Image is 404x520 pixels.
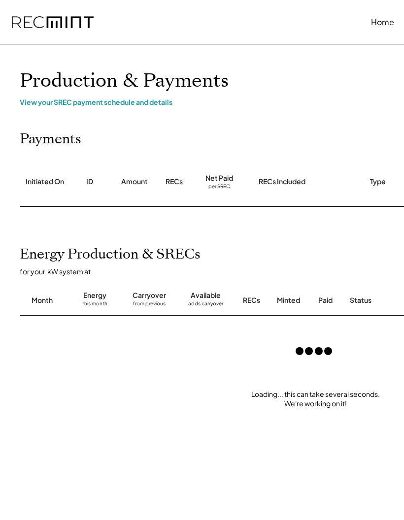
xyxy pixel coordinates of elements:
[243,295,260,305] div: RECs
[121,177,148,187] div: Amount
[205,173,233,183] div: Net Paid
[133,291,166,300] div: Carryover
[12,16,94,29] img: recmint-logotype%403x.png
[370,177,386,187] div: Type
[83,291,106,300] div: Energy
[86,177,93,187] div: ID
[133,300,166,310] div: from previous
[26,177,64,187] div: Initiated On
[191,291,221,300] div: Available
[166,177,183,187] div: RECs
[20,131,81,148] h2: Payments
[20,246,201,263] h2: Energy Production & SRECs
[188,300,223,310] div: adds carryover
[277,295,300,305] div: Minted
[82,300,107,310] div: this month
[32,295,53,305] div: Month
[371,12,394,32] button: Home
[208,183,230,191] div: per SREC
[259,177,305,187] div: RECs Included
[318,295,333,305] div: Paid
